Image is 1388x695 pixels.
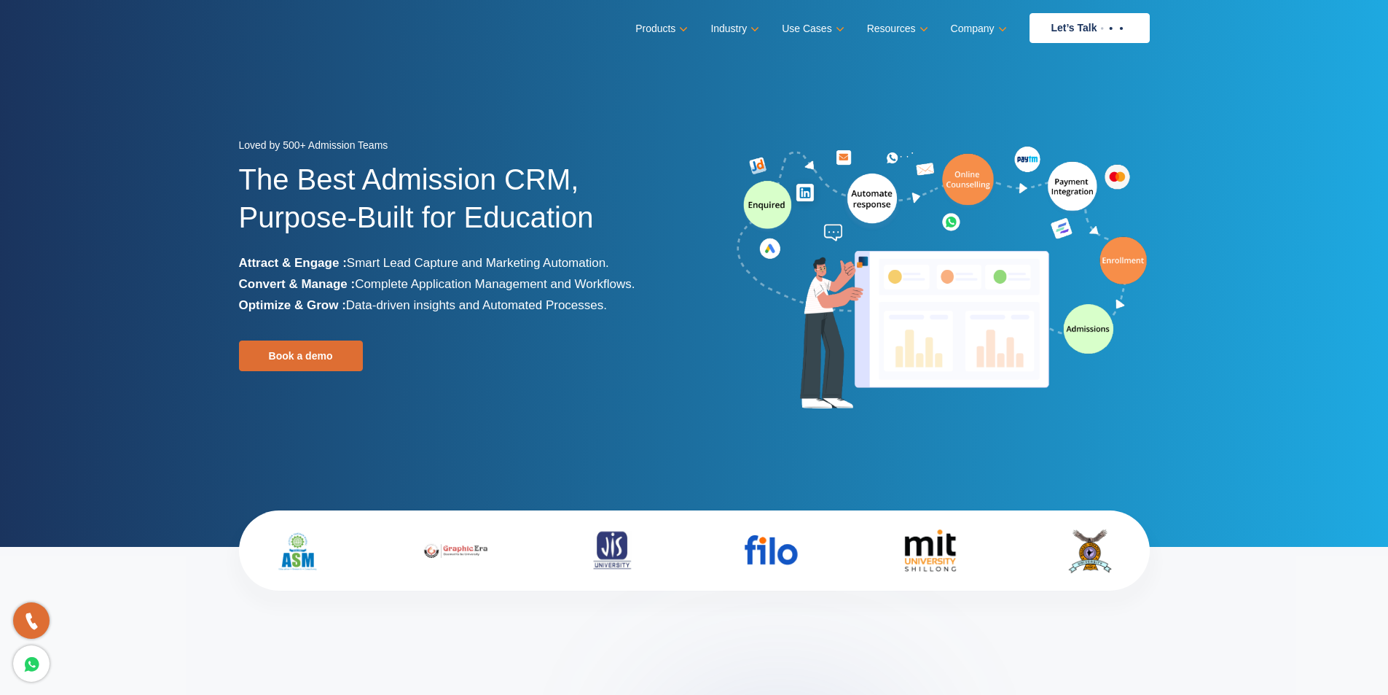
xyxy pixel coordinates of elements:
[635,18,685,39] a: Products
[951,18,1004,39] a: Company
[239,160,683,252] h1: The Best Admission CRM, Purpose-Built for Education
[710,18,756,39] a: Industry
[239,298,346,312] b: Optimize & Grow :
[347,256,609,270] span: Smart Lead Capture and Marketing Automation.
[1030,13,1150,43] a: Let’s Talk
[239,256,347,270] b: Attract & Engage :
[346,298,607,312] span: Data-driven insights and Automated Processes.
[734,143,1150,415] img: admission-software-home-page-header
[239,277,356,291] b: Convert & Manage :
[867,18,925,39] a: Resources
[239,135,683,160] div: Loved by 500+ Admission Teams
[782,18,841,39] a: Use Cases
[239,341,363,371] a: Book a demo
[355,277,635,291] span: Complete Application Management and Workflows.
